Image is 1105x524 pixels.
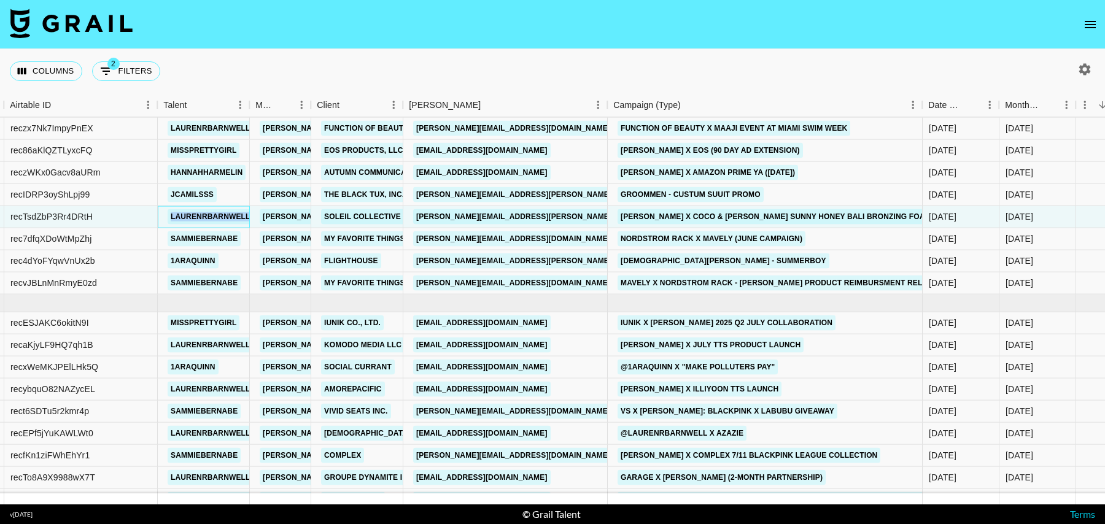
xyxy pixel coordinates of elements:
[260,143,460,158] a: [PERSON_NAME][EMAIL_ADDRESS][DOMAIN_NAME]
[260,275,460,291] a: [PERSON_NAME][EMAIL_ADDRESS][DOMAIN_NAME]
[1006,122,1033,134] div: Jun '25
[1006,277,1033,289] div: Jun '25
[10,471,95,484] div: recTo8A9X9988wX7T
[928,93,963,117] div: Date Created
[929,339,956,351] div: 10/07/2025
[618,187,764,202] a: Groommen - Custum Suuit Promo
[922,93,999,117] div: Date Created
[260,165,460,180] a: [PERSON_NAME][EMAIL_ADDRESS][DOMAIN_NAME]
[260,337,460,353] a: [PERSON_NAME][EMAIL_ADDRESS][DOMAIN_NAME]
[618,231,805,247] a: Nordstrom Rack x Mavely (June Campaign)
[4,93,157,117] div: Airtable ID
[589,96,607,114] button: Menu
[321,448,364,463] a: Complex
[10,93,51,117] div: Airtable ID
[292,96,311,114] button: Menu
[321,231,496,247] a: My Favorite Things, Inc d/b/a Mavely, Inc
[10,449,90,461] div: recfKn1ziFWhEhYr1
[260,253,460,269] a: [PERSON_NAME][EMAIL_ADDRESS][DOMAIN_NAME]
[1006,339,1033,351] div: Jul '25
[321,253,381,269] a: Flighthouse
[10,255,95,267] div: rec4dYoFYqwVnUx2b
[168,187,217,202] a: jcamilsss
[260,470,460,485] a: [PERSON_NAME][EMAIL_ADDRESS][DOMAIN_NAME]
[321,165,449,180] a: Autumn Communications LLC
[929,427,956,439] div: 10/06/2025
[929,255,956,267] div: 24/06/2025
[321,360,395,375] a: Social Currant
[618,404,837,419] a: VS x [PERSON_NAME]: BlackPink x Labubu Giveaway
[929,317,956,329] div: 16/06/2025
[413,404,613,419] a: [PERSON_NAME][EMAIL_ADDRESS][DOMAIN_NAME]
[10,405,89,417] div: rect6SDTu5r2kmr4p
[618,315,836,331] a: iUNIK x [PERSON_NAME] 2025 Q2 July Collaboration
[168,209,254,225] a: laurenrbarnwell
[321,492,385,507] a: AMOREPACIFIC
[321,121,411,136] a: Function Of Beauty
[618,426,746,441] a: @laurenrbarnwell x Azazie
[168,360,219,375] a: 1araquinn
[1006,144,1033,156] div: Jun '25
[618,448,880,463] a: [PERSON_NAME] x Complex 7/11 Blackpink League Collection
[618,337,804,353] a: [PERSON_NAME] x July TTS Product Launch
[413,315,551,331] a: [EMAIL_ADDRESS][DOMAIN_NAME]
[10,361,98,373] div: recxWeMKJPElLHk5Q
[929,122,956,134] div: 28/05/2025
[168,143,239,158] a: missprettygirl
[413,492,551,507] a: [EMAIL_ADDRESS][DOMAIN_NAME]
[607,93,922,117] div: Campaign (Type)
[231,96,249,114] button: Menu
[260,209,460,225] a: [PERSON_NAME][EMAIL_ADDRESS][DOMAIN_NAME]
[618,275,937,291] a: Mavely x Nordstrom Rack - [PERSON_NAME] Product Reimbursment Relog
[10,61,82,81] button: Select columns
[249,93,311,117] div: Manager
[157,93,249,117] div: Talent
[929,144,956,156] div: 24/06/2025
[413,121,613,136] a: [PERSON_NAME][EMAIL_ADDRESS][DOMAIN_NAME]
[321,470,418,485] a: Groupe Dynamite Inc.
[107,58,120,70] span: 2
[1076,96,1094,114] button: Menu
[1006,427,1033,439] div: Jul '25
[92,61,160,81] button: Show filters
[10,210,93,223] div: recTsdZbP3Rr4DRtH
[618,143,803,158] a: [PERSON_NAME] x eos (90 day ad extension)
[168,165,246,180] a: hannahharmelin
[260,360,460,375] a: [PERSON_NAME][EMAIL_ADDRESS][DOMAIN_NAME]
[139,96,157,114] button: Menu
[618,253,829,269] a: [DEMOGRAPHIC_DATA][PERSON_NAME] - Summerboy
[1057,96,1076,114] button: Menu
[1006,405,1033,417] div: Jul '25
[929,471,956,484] div: 10/07/2025
[260,315,460,331] a: [PERSON_NAME][EMAIL_ADDRESS][DOMAIN_NAME]
[311,93,403,117] div: Client
[339,96,357,114] button: Sort
[168,448,241,463] a: sammiebernabe
[255,93,275,117] div: Manager
[260,231,460,247] a: [PERSON_NAME][EMAIL_ADDRESS][DOMAIN_NAME]
[1006,317,1033,329] div: Jul '25
[929,210,956,223] div: 20/05/2025
[613,93,681,117] div: Campaign (Type)
[929,383,956,395] div: 21/05/2025
[618,470,826,485] a: Garage x [PERSON_NAME] (2-month partnership)
[168,426,254,441] a: laurenrbarnwell
[1006,383,1033,395] div: Jul '25
[1006,233,1033,245] div: Jun '25
[413,448,613,463] a: [PERSON_NAME][EMAIL_ADDRESS][DOMAIN_NAME]
[260,187,460,202] a: [PERSON_NAME][EMAIL_ADDRESS][DOMAIN_NAME]
[10,511,33,518] div: v [DATE]
[1006,210,1033,223] div: Jun '25
[260,426,460,441] a: [PERSON_NAME][EMAIL_ADDRESS][DOMAIN_NAME]
[904,96,922,114] button: Menu
[618,492,1045,507] a: [PERSON_NAME] x ILLIYOON TTS Launch (Product purchase reimbursement) by @laurenrbarnwell?
[260,448,460,463] a: [PERSON_NAME][EMAIL_ADDRESS][DOMAIN_NAME]
[618,382,781,397] a: [PERSON_NAME] x ILLIYOON TTS Launch
[929,166,956,179] div: 27/03/2025
[1006,255,1033,267] div: Jun '25
[10,233,91,245] div: rec7dfqXDoWtMpZhj
[963,96,980,114] button: Sort
[929,361,956,373] div: 10/06/2025
[618,360,778,375] a: @1ARAQUINN X "MAKE POLLUTERS PAY"
[10,339,93,351] div: recaKjyLF9HQ7qh1B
